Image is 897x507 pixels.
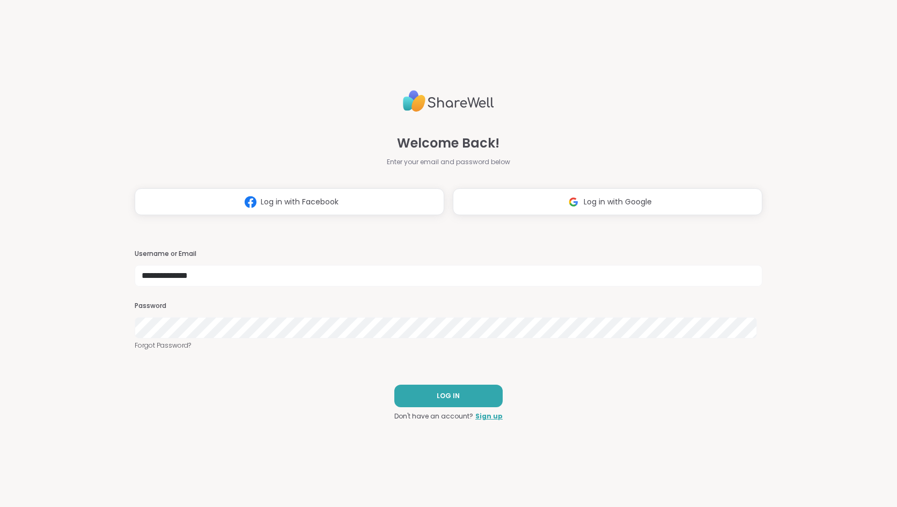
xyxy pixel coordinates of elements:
[453,188,762,215] button: Log in with Google
[394,412,473,421] span: Don't have an account?
[135,341,762,350] a: Forgot Password?
[584,196,652,208] span: Log in with Google
[397,134,499,153] span: Welcome Back!
[387,157,510,167] span: Enter your email and password below
[394,385,503,407] button: LOG IN
[475,412,503,421] a: Sign up
[240,192,261,212] img: ShareWell Logomark
[261,196,339,208] span: Log in with Facebook
[563,192,584,212] img: ShareWell Logomark
[135,188,444,215] button: Log in with Facebook
[135,302,762,311] h3: Password
[135,249,762,259] h3: Username or Email
[437,391,460,401] span: LOG IN
[403,86,494,116] img: ShareWell Logo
